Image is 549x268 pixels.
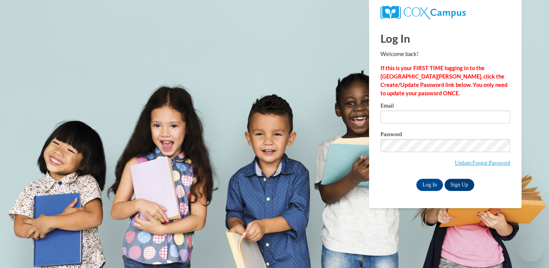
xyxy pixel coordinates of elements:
[380,6,510,19] a: COX Campus
[445,179,474,191] a: Sign Up
[380,132,510,139] label: Password
[380,103,510,111] label: Email
[380,65,507,96] strong: If this is your FIRST TIME logging in to the [GEOGRAPHIC_DATA][PERSON_NAME], click the Create/Upd...
[455,160,510,166] a: Update/Forgot Password
[416,179,443,191] input: Log In
[518,238,543,262] iframe: Button to launch messaging window
[380,50,510,58] p: Welcome back!
[380,30,510,46] h1: Log In
[380,6,466,19] img: COX Campus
